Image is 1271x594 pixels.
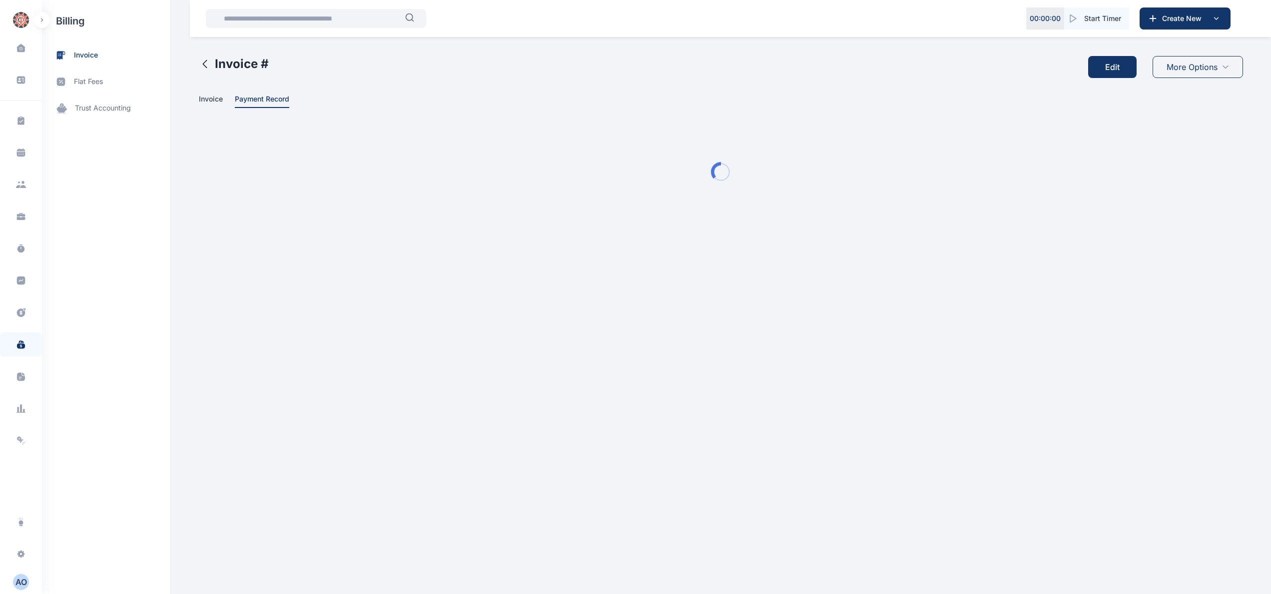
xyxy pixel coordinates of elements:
button: Start Timer [1064,7,1129,29]
span: trust accounting [75,103,131,113]
div: A O [13,576,29,588]
a: trust accounting [42,95,170,121]
span: More Options [1167,61,1218,73]
button: AO [13,574,29,590]
button: Edit [1088,56,1137,78]
a: invoice [42,42,170,68]
span: Invoice [199,94,223,105]
span: flat fees [74,76,103,87]
span: Start Timer [1084,13,1121,23]
p: 00 : 00 : 00 [1030,13,1061,23]
button: Create New [1140,7,1231,29]
span: Payment Record [235,94,289,105]
span: invoice [74,50,98,60]
button: AO [6,574,36,590]
a: flat fees [42,68,170,95]
span: Create New [1158,13,1210,23]
a: Edit [1088,48,1145,86]
h2: Invoice # [215,56,269,72]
